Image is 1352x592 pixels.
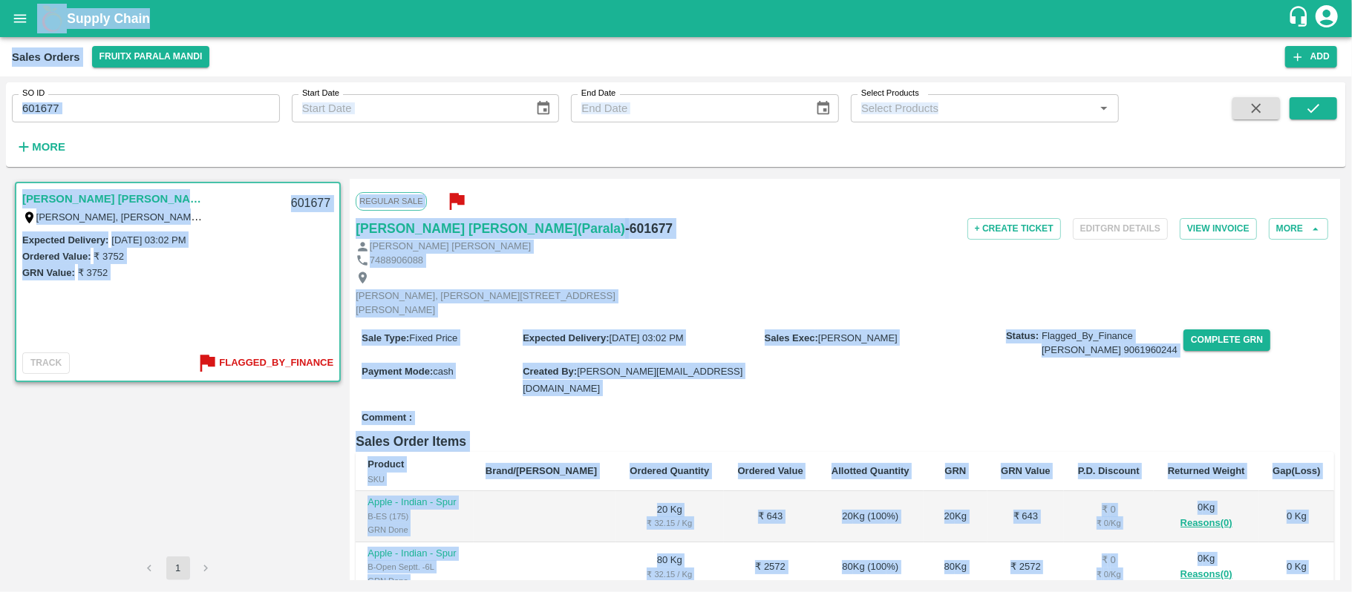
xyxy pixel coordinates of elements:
[1076,503,1141,517] div: ₹ 0
[486,465,597,476] b: Brand/[PERSON_NAME]
[1285,46,1337,68] button: Add
[22,189,208,208] a: [PERSON_NAME] [PERSON_NAME](Parala)
[94,251,124,262] label: ₹ 3752
[111,234,186,246] label: [DATE] 03:02 PM
[967,218,1061,240] button: + Create Ticket
[195,351,333,375] button: Flagged_By_Finance
[3,1,37,36] button: open drawer
[615,491,724,542] td: 20 Kg
[1166,552,1247,582] div: 0 Kg
[67,8,1287,29] a: Supply Chain
[829,510,912,524] div: 20 Kg ( 100 %)
[368,547,462,561] p: Apple - Indian - Spur
[368,496,462,510] p: Apple - Indian - Spur
[529,94,558,122] button: Choose date
[610,332,684,343] span: [DATE] 03:02 PM
[78,267,108,278] label: ₹ 3752
[433,366,453,377] span: cash
[92,46,210,68] button: Select DC
[1273,465,1320,476] b: Gap(Loss)
[829,560,912,574] div: 80 Kg ( 100 %)
[292,94,523,122] input: Start Date
[37,4,67,33] img: logo
[809,94,837,122] button: Choose date
[368,473,462,486] div: SKU
[1076,553,1141,568] div: ₹ 0
[356,192,426,210] span: Regular Sale
[630,465,709,476] b: Ordered Quantity
[935,510,976,524] div: 20 Kg
[22,88,45,99] label: SO ID
[370,240,531,254] p: [PERSON_NAME] [PERSON_NAME]
[12,134,69,159] button: More
[36,211,376,223] label: [PERSON_NAME], [PERSON_NAME][STREET_ADDRESS][PERSON_NAME]
[861,88,919,99] label: Select Products
[136,556,221,580] nav: pagination navigation
[12,47,80,67] div: Sales Orders
[855,99,1090,118] input: Select Products
[368,523,462,536] div: GRN Done
[1042,343,1178,358] div: [PERSON_NAME] 9061960244
[571,94,803,122] input: End Date
[12,94,280,122] input: Enter SO ID
[219,355,333,372] b: Flagged_By_Finance
[1183,329,1270,351] button: Complete GRN
[302,88,339,99] label: Start Date
[523,366,577,377] label: Created By :
[945,465,967,476] b: GRN
[523,332,609,343] label: Expected Delivery :
[370,254,423,268] p: 7488906088
[1313,3,1340,34] div: account of current user
[581,88,615,99] label: End Date
[987,491,1064,542] td: ₹ 643
[362,332,409,343] label: Sale Type :
[1166,566,1247,583] button: Reasons(0)
[1168,465,1245,476] b: Returned Weight
[356,218,625,239] a: [PERSON_NAME] [PERSON_NAME](Parala)
[22,234,108,246] label: Expected Delivery :
[818,332,898,343] span: [PERSON_NAME]
[32,141,65,153] strong: More
[368,510,462,523] div: B-ES (175)
[282,186,339,221] div: 601677
[22,267,75,278] label: GRN Value:
[627,568,712,581] div: ₹ 32.15 / Kg
[738,465,803,476] b: Ordered Value
[765,332,818,343] label: Sales Exec :
[362,411,412,425] label: Comment :
[1166,515,1247,532] button: Reasons(0)
[1076,568,1141,581] div: ₹ 0 / Kg
[22,251,91,262] label: Ordered Value:
[166,556,190,580] button: page 1
[724,491,817,542] td: ₹ 643
[1001,465,1050,476] b: GRN Value
[832,465,910,476] b: Allotted Quantity
[368,574,462,588] div: GRN Done
[356,289,690,317] p: [PERSON_NAME], [PERSON_NAME][STREET_ADDRESS][PERSON_NAME]
[1166,501,1247,531] div: 0 Kg
[368,458,404,470] b: Product
[356,431,1334,452] h6: Sales Order Items
[1094,99,1114,118] button: Open
[627,516,712,530] div: ₹ 32.15 / Kg
[368,560,462,573] div: B-Open Septt. -6L
[1269,218,1328,240] button: More
[67,11,150,26] b: Supply Chain
[625,218,673,239] h6: - 601677
[1042,329,1178,357] span: Flagged_By_Finance
[935,560,976,574] div: 80 Kg
[1006,329,1039,343] label: Status:
[1078,465,1140,476] b: P.D. Discount
[1076,516,1141,530] div: ₹ 0 / Kg
[1287,5,1313,32] div: customer-support
[1180,218,1257,240] button: View Invoice
[523,366,742,393] span: [PERSON_NAME][EMAIL_ADDRESS][DOMAIN_NAME]
[362,366,433,377] label: Payment Mode :
[409,332,457,343] span: Fixed Price
[1259,491,1334,542] td: 0 Kg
